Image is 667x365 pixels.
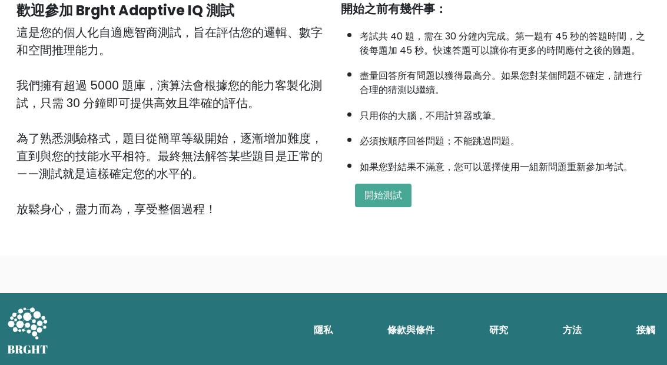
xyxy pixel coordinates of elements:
[563,323,582,337] font: 方法
[632,318,660,342] a: 接觸
[360,160,633,174] font: 如果您對結果不滿意，您可以選擇使用一組新問題重新參加考試。
[364,188,402,202] font: 開始測試
[341,1,447,17] font: 開始之前有幾件事：
[360,29,645,57] font: 考試共 40 題，需在 30 分鐘內完成。第一題有 45 秒的答題時間，之後每題加 45 秒。快速答題可以讓你有更多的時間應付之後的難題。
[387,323,434,337] font: 條款與條件
[383,318,439,342] a: 條款與條件
[360,109,501,122] font: 只用你的大腦，不用計算器或筆。
[360,134,520,148] font: 必須按順序回答問題；不能跳過問題。
[314,323,333,337] font: 隱私
[16,1,234,20] font: 歡迎參加 Brght Adaptive IQ 測試
[16,77,322,111] font: 我們擁有超過 5000 題庫，演算法會根據您的能力客製化測試，只需 30 分鐘即可提供高效且準確的評估。
[16,24,323,58] font: 這是您的個人化自適應智商測試，旨在評估您的邏輯、數字和空間推理能力。
[309,318,337,342] a: 隱私
[16,130,323,182] font: 為了熟悉測驗格式，題目從簡單等級開始，逐漸增加難度，直到與您的技能水平相符。最終無法解答某些題目是正常的——測試就是這樣確定您的水平的。
[636,323,655,337] font: 接觸
[489,323,508,337] font: 研究
[16,201,217,217] font: 放鬆身心，盡力而為，享受整個過程！
[558,318,586,342] a: 方法
[360,69,642,97] font: 盡量回答所有問題以獲得最高分。如果您對某個問題不確定，請進行合理的猜測以繼續。
[355,184,412,207] button: 開始測試
[485,318,513,342] a: 研究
